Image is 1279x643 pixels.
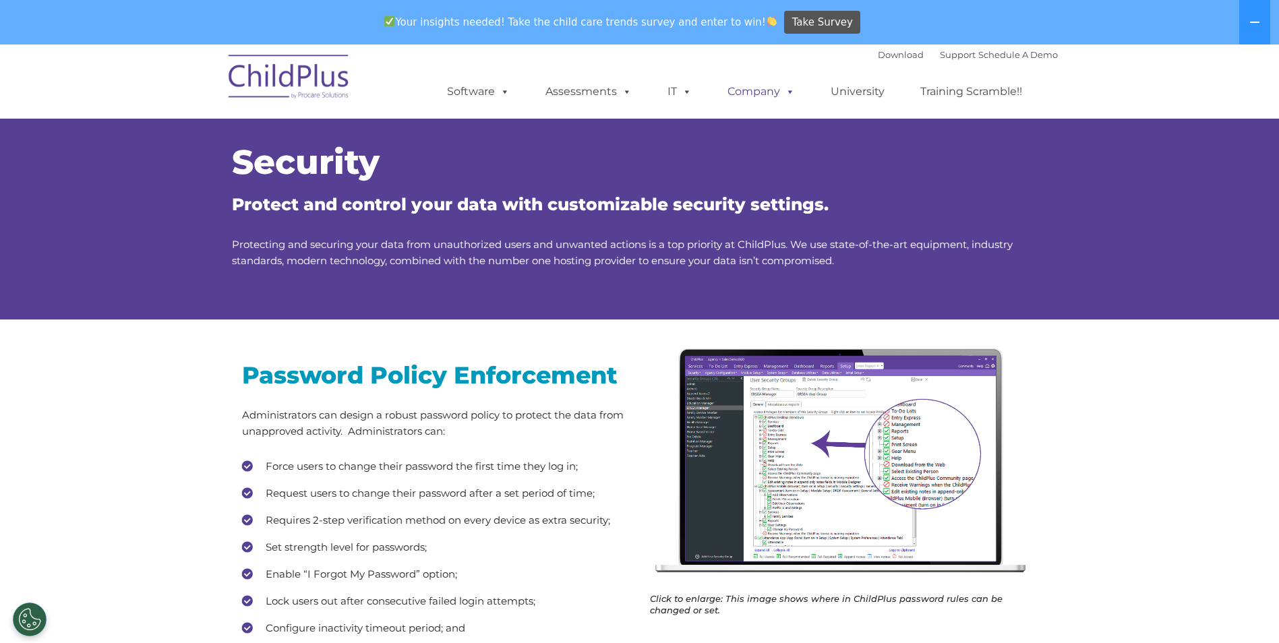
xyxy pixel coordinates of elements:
[13,603,47,636] button: Cookies Settings
[940,49,976,60] a: Support
[654,78,705,105] a: IT
[907,78,1036,105] a: Training Scramble!!
[232,194,829,214] span: Protect and control your data with customizable security settings.
[242,564,630,584] li: Enable “I Forgot My Password” option;
[242,456,630,477] li: Force users to change their password the first time they log in;
[384,16,394,26] img: ✅
[767,16,777,26] img: 👏
[434,78,523,105] a: Software
[714,78,808,105] a: Company
[242,537,630,557] li: Set strength level for passwords;
[242,407,630,439] p: Administrators can design a robust password policy to protect the data from unapproved activity. ...
[817,78,898,105] a: University
[978,49,1058,60] a: Schedule A Demo
[242,361,618,390] span: Password Policy Enforcement
[232,238,1013,267] span: Protecting and securing your data from unauthorized users and unwanted actions is a top priority ...
[878,49,924,60] a: Download
[650,593,1003,615] em: Click to enlarge: This image shows where in ChildPlus password rules can be changed or set.
[242,483,630,503] li: Request users to change their password after a set period of time;
[222,45,357,113] img: ChildPlus by Procare Solutions
[242,510,630,530] li: Requires 2-step verification method on every device as extra security;
[379,9,783,35] span: Your insights needed! Take the child care trends survey and enter to win!
[532,78,645,105] a: Assessments
[878,49,1058,60] font: |
[792,11,853,34] span: Take Survey
[242,618,630,638] li: Configure inactivity timeout period; and
[242,591,630,611] li: Lock users out after consecutive failed login attempts;
[784,11,860,34] a: Take Survey
[650,343,1038,583] img: laptop
[1212,578,1279,643] iframe: Chat Widget
[232,142,380,183] span: Security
